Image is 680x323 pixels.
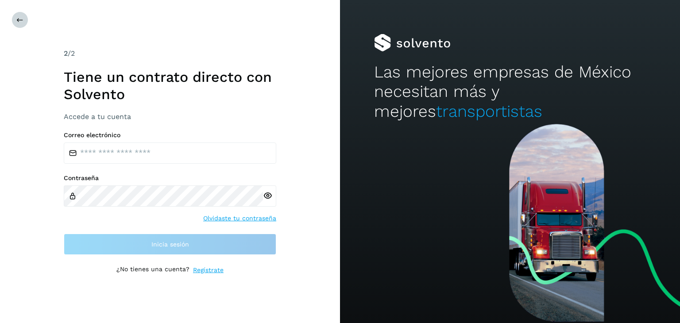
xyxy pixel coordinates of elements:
[64,131,276,139] label: Correo electrónico
[203,214,276,223] a: Olvidaste tu contraseña
[151,241,189,247] span: Inicia sesión
[64,234,276,255] button: Inicia sesión
[436,102,542,121] span: transportistas
[374,62,646,121] h2: Las mejores empresas de México necesitan más y mejores
[193,265,224,275] a: Regístrate
[64,69,276,103] h1: Tiene un contrato directo con Solvento
[64,174,276,182] label: Contraseña
[64,112,276,121] h3: Accede a tu cuenta
[116,265,189,275] p: ¿No tienes una cuenta?
[64,49,68,58] span: 2
[64,48,276,59] div: /2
